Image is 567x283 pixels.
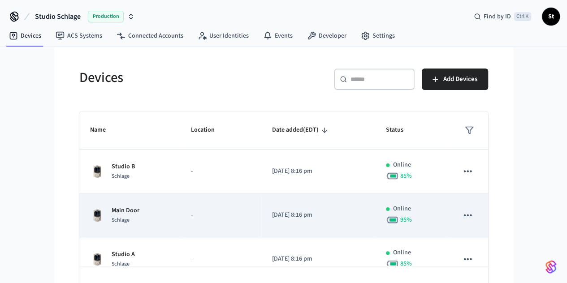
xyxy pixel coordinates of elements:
[400,172,412,180] span: 85 %
[256,28,300,44] a: Events
[90,208,104,223] img: Schlage Sense Smart Deadbolt with Camelot Trim, Front
[79,111,488,281] table: sticky table
[90,164,104,179] img: Schlage Sense Smart Deadbolt with Camelot Trim, Front
[191,210,251,220] p: -
[112,260,130,268] span: Schlage
[393,160,411,170] p: Online
[90,123,117,137] span: Name
[191,254,251,264] p: -
[35,11,81,22] span: Studio Schlage
[545,260,556,274] img: SeamLogoGradient.69752ec5.svg
[191,167,251,176] p: -
[272,210,364,220] p: [DATE] 8:16 pm
[112,216,130,224] span: Schlage
[422,69,488,90] button: Add Devices
[354,28,402,44] a: Settings
[272,167,364,176] p: [DATE] 8:16 pm
[543,9,559,25] span: St
[542,8,560,26] button: St
[272,123,330,137] span: Date added(EDT)
[48,28,109,44] a: ACS Systems
[386,123,415,137] span: Status
[2,28,48,44] a: Devices
[400,215,412,224] span: 95 %
[484,12,511,21] span: Find by ID
[88,11,124,22] span: Production
[443,73,477,85] span: Add Devices
[112,206,139,215] p: Main Door
[400,259,412,268] span: 85 %
[112,172,130,180] span: Schlage
[112,162,135,172] p: Studio B
[393,204,411,214] p: Online
[90,252,104,266] img: Schlage Sense Smart Deadbolt with Camelot Trim, Front
[272,254,364,264] p: [DATE] 8:16 pm
[300,28,354,44] a: Developer
[514,12,531,21] span: Ctrl K
[112,250,135,259] p: Studio A
[393,248,411,257] p: Online
[191,123,226,137] span: Location
[79,69,278,87] h5: Devices
[109,28,190,44] a: Connected Accounts
[467,9,538,25] div: Find by IDCtrl K
[190,28,256,44] a: User Identities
